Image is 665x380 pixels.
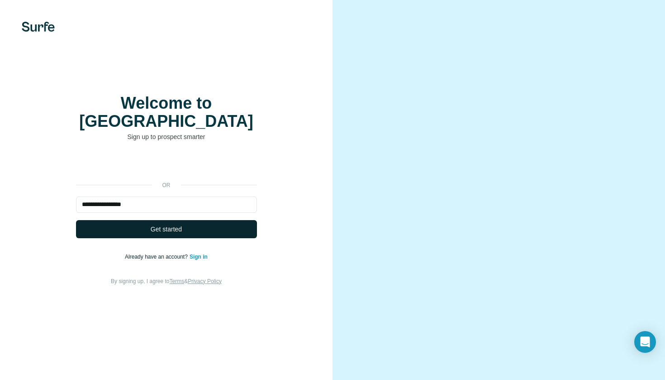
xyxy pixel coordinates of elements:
span: Already have an account? [125,254,190,260]
a: Sign in [190,254,208,260]
a: Privacy Policy [188,278,222,284]
iframe: 「使用 Google 帳戶登入」按鈕 [71,155,261,175]
img: Surfe's logo [22,22,55,32]
div: Open Intercom Messenger [634,331,656,353]
h1: Welcome to [GEOGRAPHIC_DATA] [76,94,257,130]
p: or [152,181,181,189]
a: Terms [170,278,185,284]
div: 使用 Google 帳戶登入。在新分頁中開啟 [76,155,257,175]
button: Get started [76,220,257,238]
iframe: 「使用 Google 帳戶登入」對話框 [479,9,656,125]
p: Sign up to prospect smarter [76,132,257,141]
span: By signing up, I agree to & [111,278,222,284]
span: Get started [151,225,182,234]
